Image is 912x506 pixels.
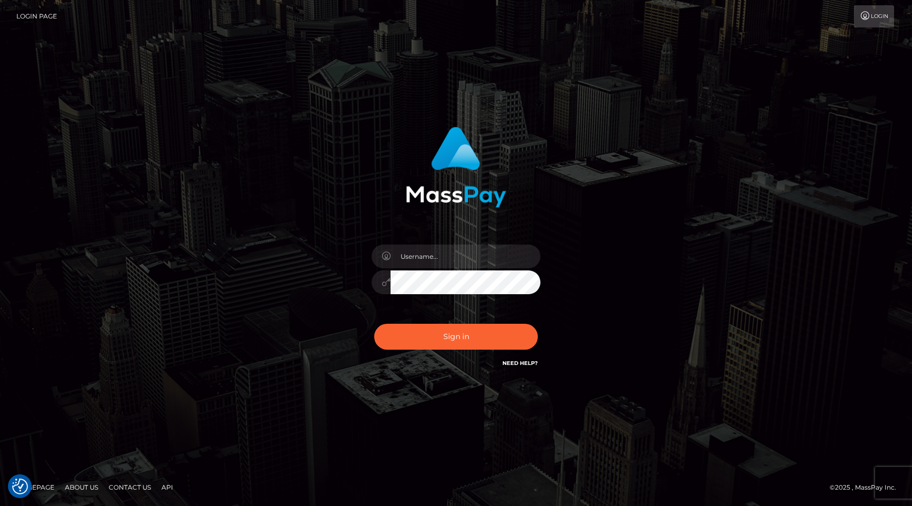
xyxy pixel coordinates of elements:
[157,479,177,495] a: API
[830,482,904,493] div: © 2025 , MassPay Inc.
[374,324,538,350] button: Sign in
[391,245,540,268] input: Username...
[854,5,894,27] a: Login
[104,479,155,495] a: Contact Us
[16,5,57,27] a: Login Page
[12,479,28,494] button: Consent Preferences
[406,127,506,208] img: MassPay Login
[12,479,59,495] a: Homepage
[61,479,102,495] a: About Us
[12,479,28,494] img: Revisit consent button
[502,360,538,367] a: Need Help?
